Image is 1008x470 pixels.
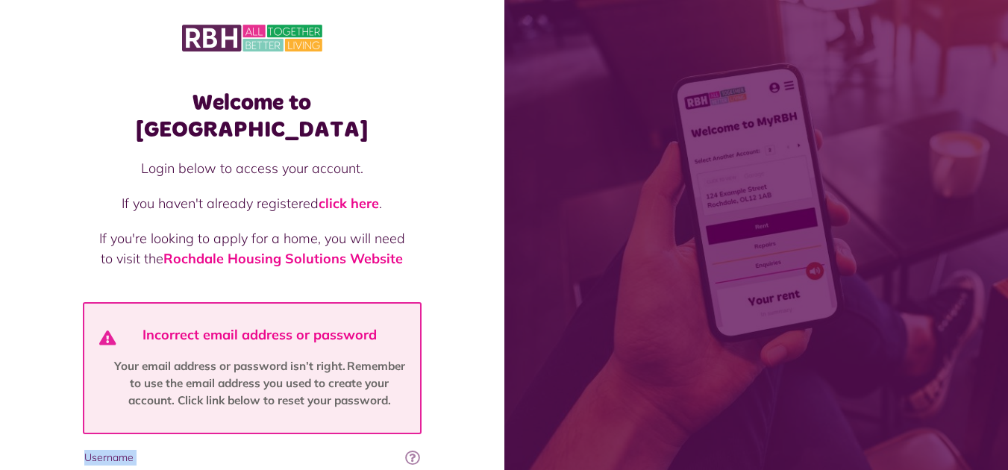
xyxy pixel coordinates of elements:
[84,90,420,143] h1: Welcome to [GEOGRAPHIC_DATA]
[99,193,405,213] p: If you haven't already registered .
[99,158,405,178] p: Login below to access your account.
[182,22,322,54] img: MyRBH
[319,195,379,212] a: click here
[84,450,420,466] label: Username
[99,228,405,269] p: If you're looking to apply for a home, you will need to visit the
[107,358,411,410] p: Your email address or password isn’t right. Remember to use the email address you used to create ...
[107,327,411,343] h4: Incorrect email address or password
[163,250,403,267] a: Rochdale Housing Solutions Website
